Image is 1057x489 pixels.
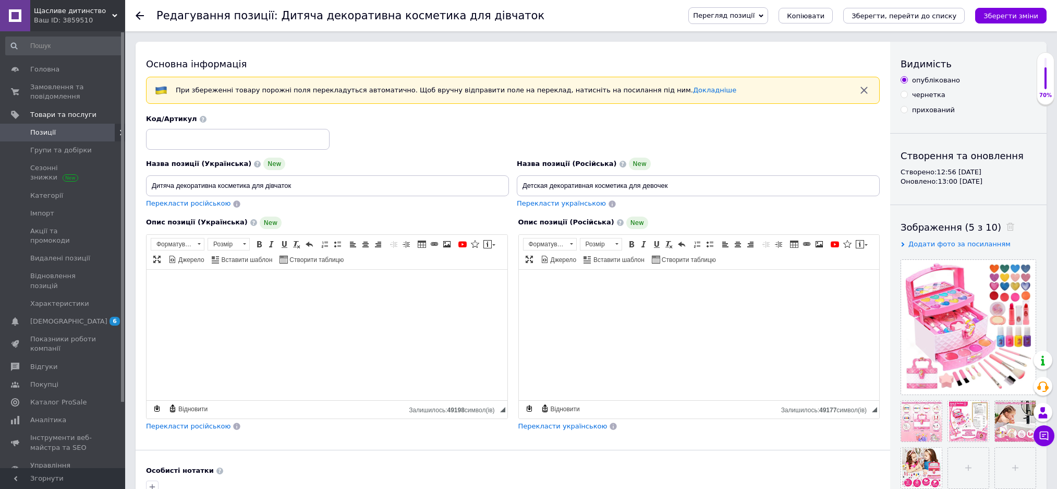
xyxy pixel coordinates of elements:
div: Створено: 12:56 [DATE] [901,168,1036,177]
span: Перегляд позиції [693,11,755,19]
span: [DEMOGRAPHIC_DATA] [30,317,107,326]
a: Вставити іконку [842,238,853,250]
a: Зменшити відступ [760,238,772,250]
span: Потягніть для зміни розмірів [500,407,505,412]
div: 70% [1037,92,1054,99]
a: Максимізувати [151,254,163,265]
a: Створити таблицю [650,254,718,265]
span: Позиції [30,128,56,137]
span: Розмір [208,238,239,250]
span: Управління сайтом [30,461,96,480]
div: Оновлено: 13:00 [DATE] [901,177,1036,186]
a: Видалити форматування [291,238,302,250]
input: Наприклад, H&M жіноча сукня зелена 38 розмір вечірня максі з блискітками [517,175,880,196]
span: New [260,217,282,229]
a: Розмір [580,238,622,251]
b: Особисті нотатки [146,467,214,474]
span: Джерело [177,256,204,265]
a: Вставити/Редагувати посилання (Ctrl+L) [429,238,440,250]
span: Видалені позиції [30,254,90,263]
a: Докладніше [693,86,736,94]
span: Акції та промокоди [30,226,96,245]
span: 49198 [447,407,464,414]
a: Вставити іконку [469,238,481,250]
span: New [629,158,651,170]
iframe: Редактор, 29666A60-5997-4D61-8AF7-5CA5AAADE1A7 [519,270,880,400]
a: Підкреслений (Ctrl+U) [651,238,662,250]
span: Імпорт [30,209,54,218]
a: Таблиця [788,238,800,250]
a: Зробити резервну копію зараз [524,403,535,414]
a: Видалити форматування [663,238,675,250]
a: Збільшити відступ [400,238,412,250]
button: Чат з покупцем [1034,425,1054,446]
a: По лівому краю [347,238,359,250]
span: Відгуки [30,362,57,372]
input: Наприклад, H&M жіноча сукня зелена 38 розмір вечірня максі з блискітками [146,175,509,196]
a: Вставити/видалити маркований список [332,238,343,250]
span: New [263,158,285,170]
span: При збереженні товару порожні поля перекладуться автоматично. Щоб вручну відправити поле на перек... [176,86,736,94]
div: прихований [912,105,955,115]
a: Зменшити відступ [388,238,399,250]
button: Зберегти, перейти до списку [843,8,965,23]
a: Збільшити відступ [773,238,784,250]
img: :flag-ua: [155,84,167,97]
span: Опис позиції (Російська) [518,218,614,226]
i: Зберегти, перейти до списку [852,12,956,20]
a: Зображення [441,238,453,250]
a: По правому краю [745,238,756,250]
a: Максимізувати [524,254,535,265]
a: По правому краю [372,238,384,250]
a: Вставити/видалити маркований список [704,238,715,250]
a: Розмір [208,238,250,251]
span: Форматування [151,238,194,250]
div: опубліковано [912,76,960,85]
span: Копіювати [787,12,824,20]
a: Вставити шаблон [582,254,646,265]
span: Джерело [549,256,577,265]
i: Зберегти зміни [983,12,1038,20]
div: 70% Якість заповнення [1037,52,1054,105]
button: Зберегти зміни [975,8,1047,23]
span: Відновити [549,405,580,414]
a: Форматування [523,238,577,251]
a: Джерело [167,254,206,265]
div: Ваш ID: 3859510 [34,16,125,25]
a: По центру [732,238,744,250]
span: Розмір [580,238,612,250]
a: Вставити/Редагувати посилання (Ctrl+L) [801,238,812,250]
span: Код/Артикул [146,115,197,123]
span: Вставити шаблон [592,256,645,265]
a: Вставити повідомлення [854,238,869,250]
span: Потягніть для зміни розмірів [872,407,877,412]
span: 49177 [819,407,836,414]
span: Перекласти українською [517,199,606,207]
span: Перекласти російською [146,199,230,207]
span: Показники роботи компанії [30,335,96,353]
a: Вставити/видалити нумерований список [691,238,703,250]
a: Зробити резервну копію зараз [151,403,163,414]
h1: Редагування позиції: Дитяча декоративна косметика для дівчаток [156,9,544,22]
a: Вставити повідомлення [482,238,497,250]
span: Назва позиції (Російська) [517,160,617,168]
a: Джерело [539,254,578,265]
span: Інструменти веб-майстра та SEO [30,433,96,452]
div: Кiлькiсть символiв [409,404,500,414]
span: Створити таблицю [288,256,344,265]
a: Підкреслений (Ctrl+U) [278,238,290,250]
span: Групи та добірки [30,146,92,155]
span: Каталог ProSale [30,398,87,407]
a: Повернути (Ctrl+Z) [676,238,687,250]
a: Відновити [539,403,581,414]
a: Повернути (Ctrl+Z) [303,238,315,250]
span: Відновити [177,405,208,414]
div: Кiлькiсть символiв [781,404,872,414]
span: New [626,217,648,229]
span: 6 [110,317,120,326]
span: Перекласти російською [146,422,230,430]
span: Вставити шаблон [220,256,273,265]
div: Видимість [901,57,1036,70]
div: Створення та оновлення [901,149,1036,162]
span: Перекласти українською [518,422,608,430]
